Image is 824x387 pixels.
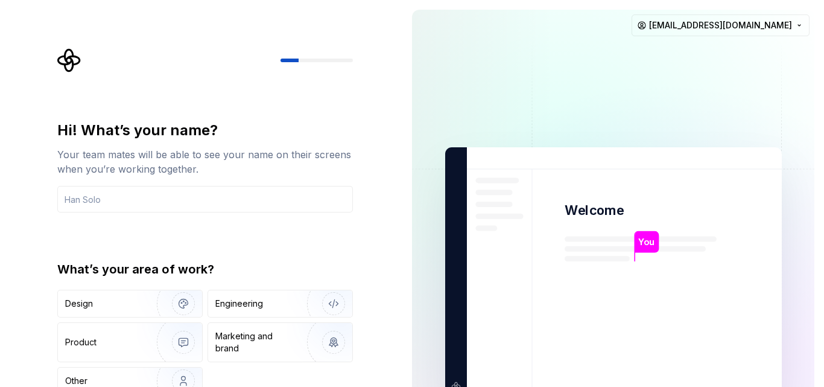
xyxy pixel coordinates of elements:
div: What’s your area of work? [57,261,353,278]
div: Hi! What’s your name? [57,121,353,140]
div: Design [65,298,93,310]
span: [EMAIL_ADDRESS][DOMAIN_NAME] [649,19,792,31]
button: [EMAIL_ADDRESS][DOMAIN_NAME] [632,14,810,36]
p: Welcome [565,202,624,219]
div: Engineering [215,298,263,310]
div: Your team mates will be able to see your name on their screens when you’re working together. [57,147,353,176]
input: Han Solo [57,186,353,213]
svg: Supernova Logo [57,48,81,72]
div: Other [65,375,87,387]
div: Product [65,336,97,348]
div: Marketing and brand [215,330,297,354]
p: You [638,235,654,249]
